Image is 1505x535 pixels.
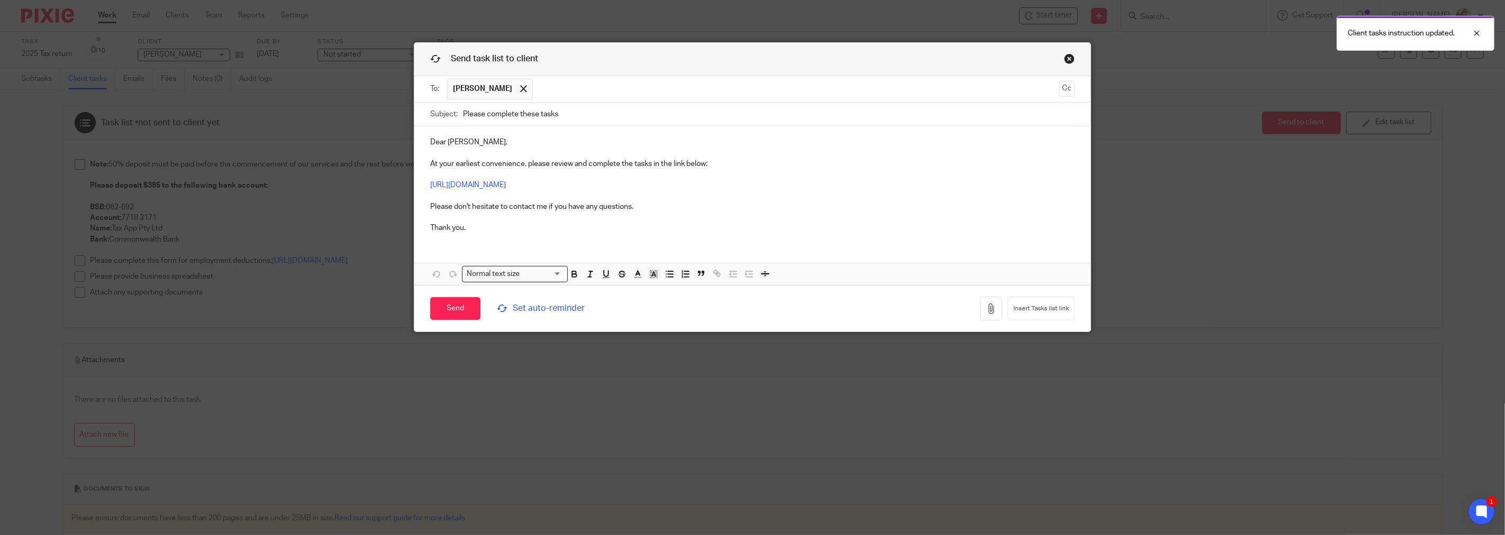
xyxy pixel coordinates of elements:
[1486,496,1497,507] div: 1
[430,297,480,320] input: Send
[430,181,506,189] a: [URL][DOMAIN_NAME]
[523,269,561,280] input: Search for option
[453,84,512,94] span: [PERSON_NAME]
[430,109,458,119] label: Subject:
[1008,297,1075,320] button: Insert Tasks list link
[1013,305,1069,313] span: Insert Tasks list link
[1348,28,1455,39] p: Client tasks instruction updated.
[430,137,1075,233] p: Dear [PERSON_NAME], At your earliest convenience, please review and complete the tasks in the lin...
[462,266,568,282] div: Search for option
[465,269,522,280] span: Normal text size
[430,84,442,94] label: To:
[1059,81,1075,97] button: Cc
[497,302,700,315] span: Set auto-reminder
